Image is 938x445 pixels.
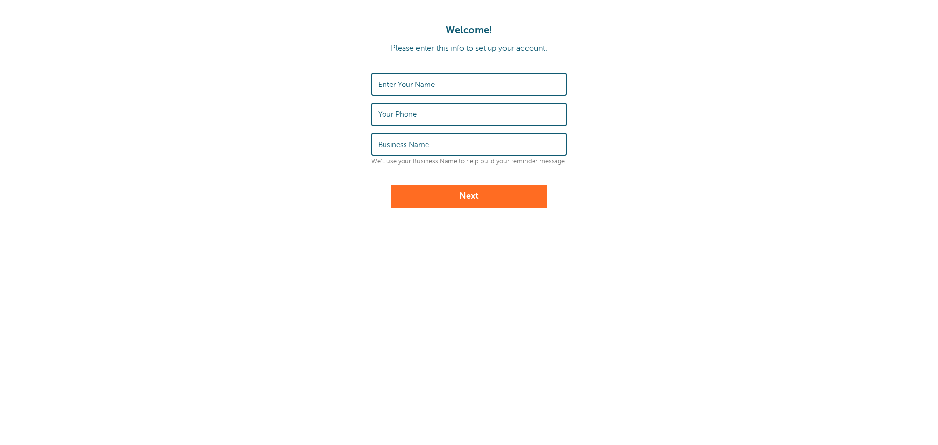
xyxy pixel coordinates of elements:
p: We'll use your Business Name to help build your reminder message. [371,158,567,165]
h1: Welcome! [10,24,928,36]
label: Your Phone [378,110,417,119]
button: Next [391,185,547,208]
label: Enter Your Name [378,80,435,89]
label: Business Name [378,140,429,149]
p: Please enter this info to set up your account. [10,44,928,53]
